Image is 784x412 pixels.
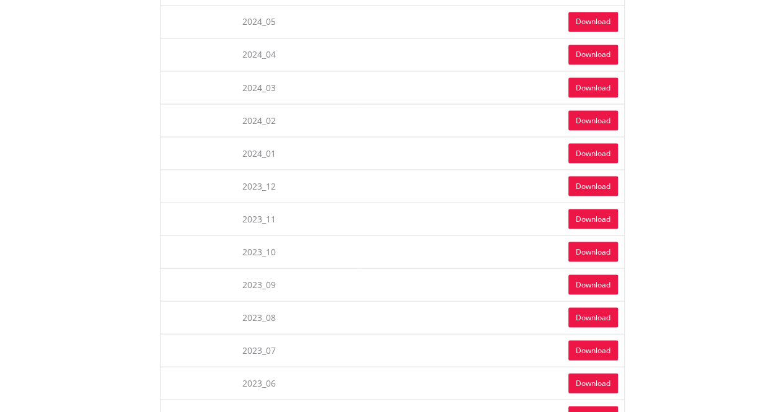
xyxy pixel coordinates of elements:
td: 2024_04 [160,38,358,71]
td: 2024_03 [160,71,358,103]
a: Download [568,176,618,196]
td: 2023_08 [160,300,358,333]
td: 2023_11 [160,202,358,235]
td: 2023_06 [160,366,358,399]
a: Download [568,242,618,261]
a: Download [568,340,618,360]
td: 2023_12 [160,169,358,202]
a: Download [568,307,618,327]
td: 2024_02 [160,103,358,136]
a: Download [568,209,618,229]
td: 2024_05 [160,5,358,38]
a: Download [568,143,618,163]
td: 2024_01 [160,136,358,169]
td: 2023_10 [160,235,358,268]
td: 2023_09 [160,268,358,300]
a: Download [568,110,618,130]
a: Download [568,77,618,97]
a: Download [568,274,618,294]
a: Download [568,45,618,64]
td: 2023_07 [160,333,358,366]
a: Download [568,12,618,32]
a: Download [568,373,618,393]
